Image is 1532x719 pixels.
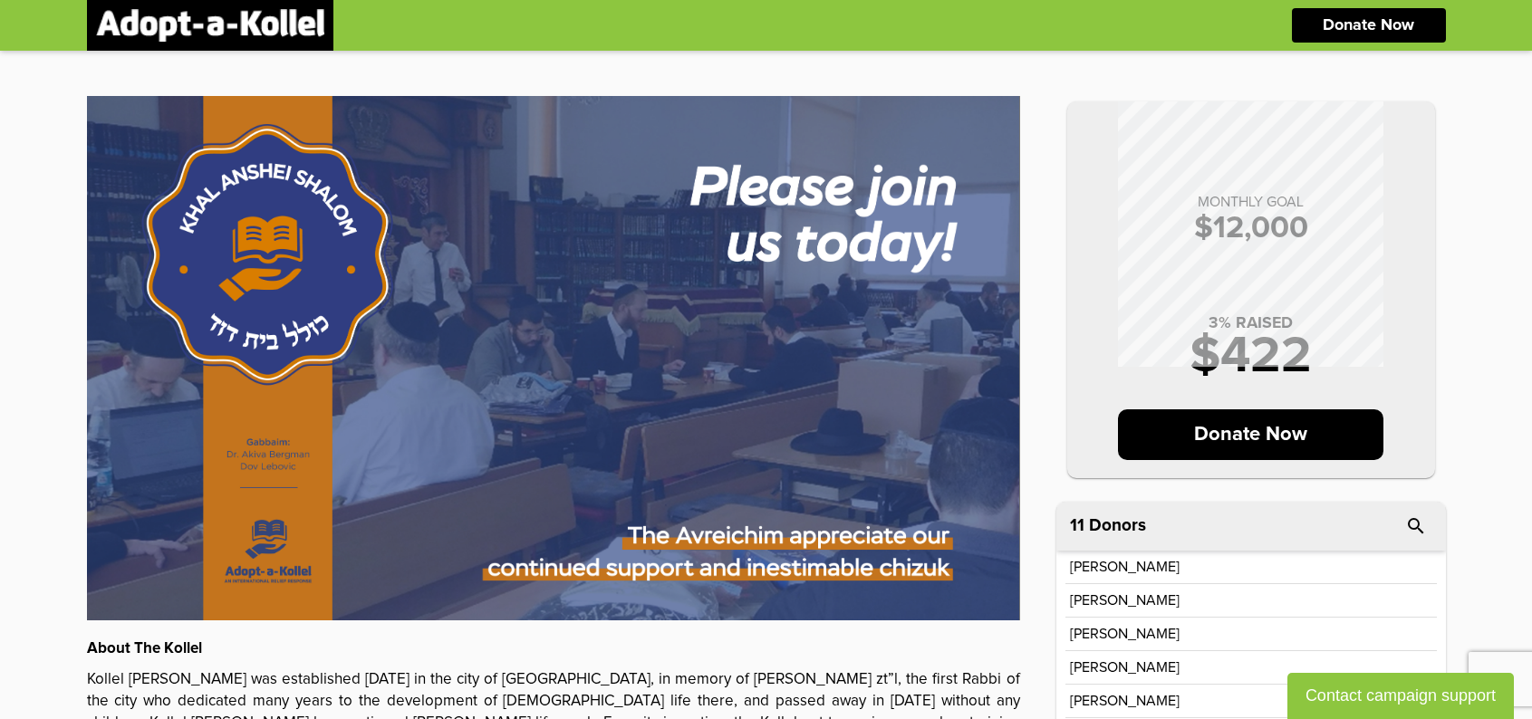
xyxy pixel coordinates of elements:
p: [PERSON_NAME] [1070,660,1180,675]
img: zYFEr1Um4q.FynfSIG0iD.jpg [87,96,1020,620]
p: $ [1085,213,1417,244]
button: Contact campaign support [1287,673,1514,719]
img: logonobg.png [96,9,324,42]
p: Donors [1089,517,1146,534]
p: [PERSON_NAME] [1070,694,1180,708]
span: 11 [1070,517,1084,534]
p: [PERSON_NAME] [1070,593,1180,608]
p: [PERSON_NAME] [1070,560,1180,574]
p: MONTHLY GOAL [1085,195,1417,209]
i: search [1405,515,1427,537]
p: [PERSON_NAME] [1070,627,1180,641]
p: Donate Now [1323,17,1414,34]
p: Donate Now [1118,409,1383,460]
strong: About The Kollel [87,641,202,657]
